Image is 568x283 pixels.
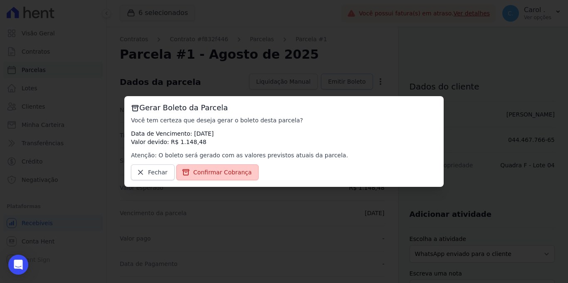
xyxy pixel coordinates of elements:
[131,103,437,113] h3: Gerar Boleto da Parcela
[8,255,28,275] div: Open Intercom Messenger
[131,151,437,159] p: Atenção: O boleto será gerado com as valores previstos atuais da parcela.
[131,116,437,124] p: Você tem certeza que deseja gerar o boleto desta parcela?
[131,164,175,180] a: Fechar
[131,129,437,146] p: Data de Vencimento: [DATE] Valor devido: R$ 1.148,48
[148,168,168,176] span: Fechar
[176,164,259,180] a: Confirmar Cobrança
[193,168,252,176] span: Confirmar Cobrança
